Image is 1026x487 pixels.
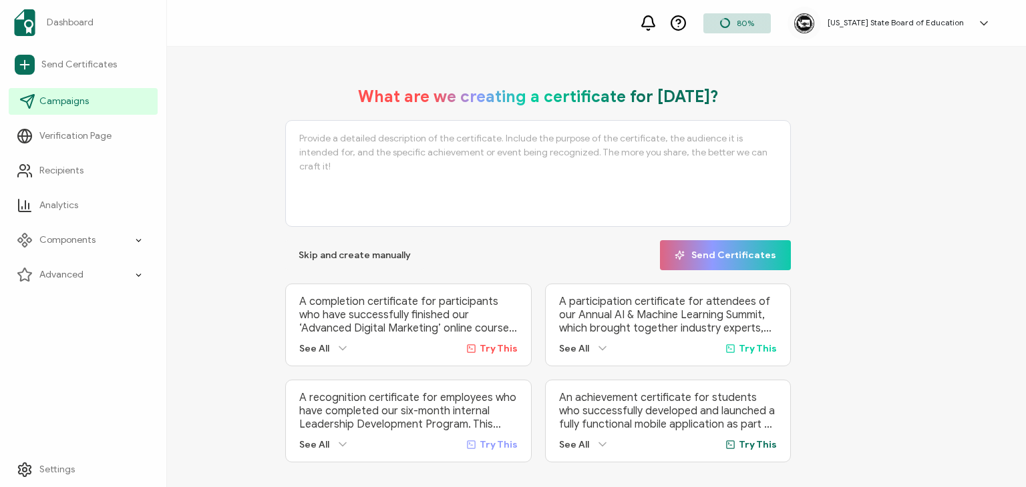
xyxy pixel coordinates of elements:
span: Try This [739,343,777,354]
a: Send Certificates [9,49,158,80]
span: See All [559,439,589,450]
span: See All [559,343,589,354]
h1: What are we creating a certificate for [DATE]? [358,87,719,107]
span: Try This [480,439,518,450]
span: Campaigns [39,95,89,108]
iframe: Chat Widget [959,423,1026,487]
span: Dashboard [47,16,94,29]
p: A completion certificate for participants who have successfully finished our ‘Advanced Digital Ma... [299,295,517,335]
a: Settings [9,456,158,483]
h5: [US_STATE] State Board of Education [828,18,964,27]
a: Dashboard [9,4,158,41]
span: Skip and create manually [299,251,411,260]
span: See All [299,343,329,354]
a: Analytics [9,192,158,219]
span: Send Certificates [675,250,776,260]
button: Send Certificates [660,240,791,270]
button: Skip and create manually [285,240,424,270]
span: 80% [737,18,754,28]
a: Recipients [9,157,158,184]
span: Recipients [39,164,83,177]
span: Send Certificates [41,58,117,71]
span: Advanced [39,268,83,282]
span: Try This [480,343,518,354]
img: sertifier-logomark-colored.svg [14,9,35,36]
span: Analytics [39,199,78,212]
p: A participation certificate for attendees of our Annual AI & Machine Learning Summit, which broug... [559,295,777,335]
img: 05b2a03d-eb97-4955-b09a-6dec7eb6113b.png [794,13,814,33]
a: Campaigns [9,88,158,115]
p: A recognition certificate for employees who have completed our six-month internal Leadership Deve... [299,391,517,431]
span: See All [299,439,329,450]
p: An achievement certificate for students who successfully developed and launched a fully functiona... [559,391,777,431]
span: Components [39,233,96,247]
a: Verification Page [9,123,158,149]
span: Verification Page [39,129,112,143]
span: Try This [739,439,777,450]
span: Settings [39,463,75,476]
